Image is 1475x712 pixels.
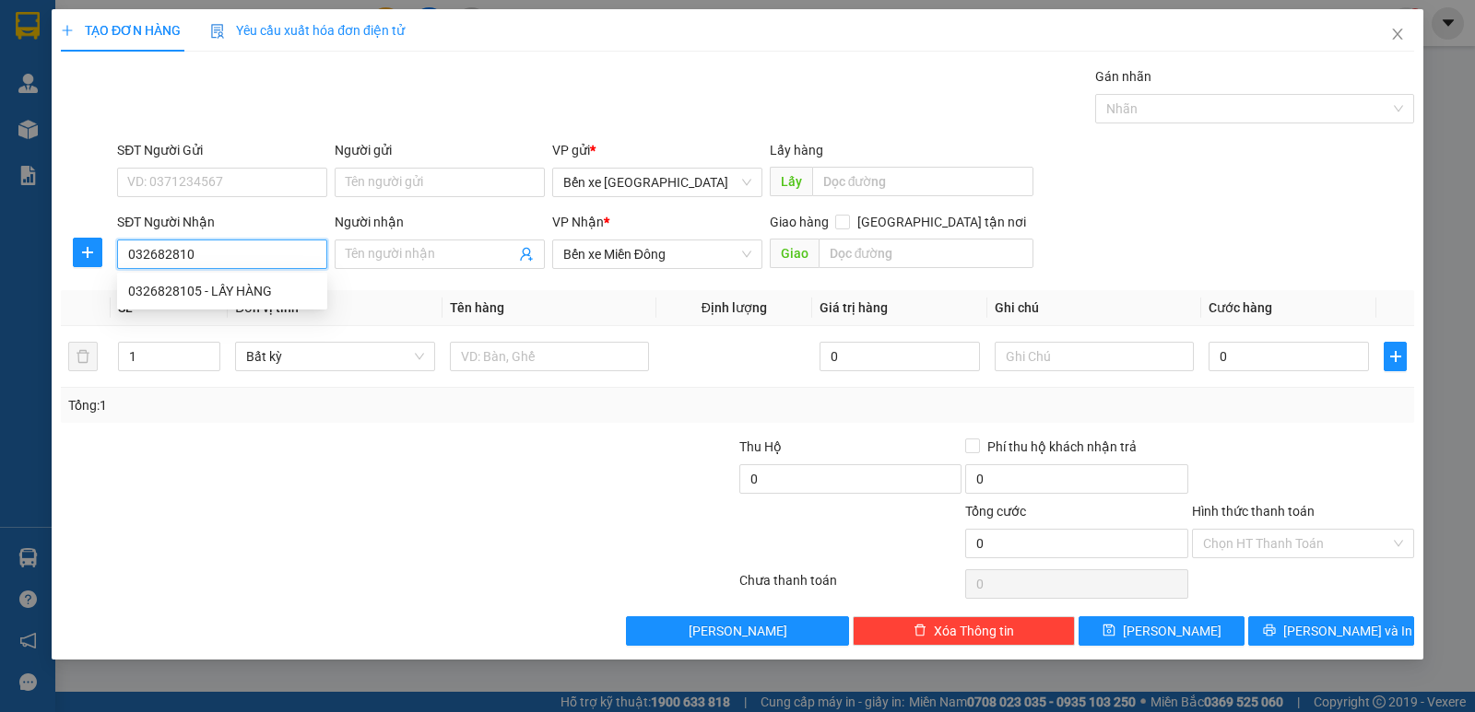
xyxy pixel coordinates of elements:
[820,300,888,315] span: Giá trị hàng
[68,342,98,371] button: delete
[820,342,980,371] input: 0
[853,616,1075,646] button: deleteXóa Thông tin
[61,23,181,38] span: TẠO ĐƠN HÀNG
[1192,504,1315,519] label: Hình thức thanh toán
[335,140,545,160] div: Người gửi
[117,140,327,160] div: SĐT Người Gửi
[980,437,1144,457] span: Phí thu hộ khách nhận trả
[819,239,1034,268] input: Dọc đường
[1248,616,1414,646] button: printer[PERSON_NAME] và In
[812,167,1034,196] input: Dọc đường
[850,212,1033,232] span: [GEOGRAPHIC_DATA] tận nơi
[1384,342,1407,371] button: plus
[689,621,787,641] span: [PERSON_NAME]
[770,143,823,158] span: Lấy hàng
[335,212,545,232] div: Người nhận
[995,342,1194,371] input: Ghi Chú
[770,167,812,196] span: Lấy
[1123,621,1221,641] span: [PERSON_NAME]
[117,212,327,232] div: SĐT Người Nhận
[965,504,1026,519] span: Tổng cước
[770,239,819,268] span: Giao
[61,24,74,37] span: plus
[210,23,405,38] span: Yêu cầu xuất hóa đơn điện tử
[770,215,829,229] span: Giao hàng
[1283,621,1412,641] span: [PERSON_NAME] và In
[563,240,751,268] span: Bến xe Miền Đông
[914,624,926,638] span: delete
[210,24,225,39] img: icon
[739,439,782,454] span: Thu Hộ
[1103,624,1115,638] span: save
[563,169,751,196] span: Bến xe Quảng Ngãi
[246,343,423,370] span: Bất kỳ
[450,300,504,315] span: Tên hàng
[73,238,102,267] button: plus
[702,300,767,315] span: Định lượng
[519,247,534,262] span: user-add
[626,616,848,646] button: [PERSON_NAME]
[552,140,762,160] div: VP gửi
[1263,624,1276,638] span: printer
[117,276,327,306] div: 0326828105 - LẤY HÀNG
[74,245,101,260] span: plus
[450,342,649,371] input: VD: Bàn, Ghế
[987,290,1201,326] th: Ghi chú
[1095,69,1151,84] label: Gán nhãn
[1372,9,1423,61] button: Close
[934,621,1014,641] span: Xóa Thông tin
[737,570,963,602] div: Chưa thanh toán
[552,215,604,229] span: VP Nhận
[68,395,571,415] div: Tổng: 1
[1390,27,1405,41] span: close
[1209,300,1272,315] span: Cước hàng
[1385,349,1406,364] span: plus
[128,281,316,301] div: 0326828105 - LẤY HÀNG
[1079,616,1245,646] button: save[PERSON_NAME]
